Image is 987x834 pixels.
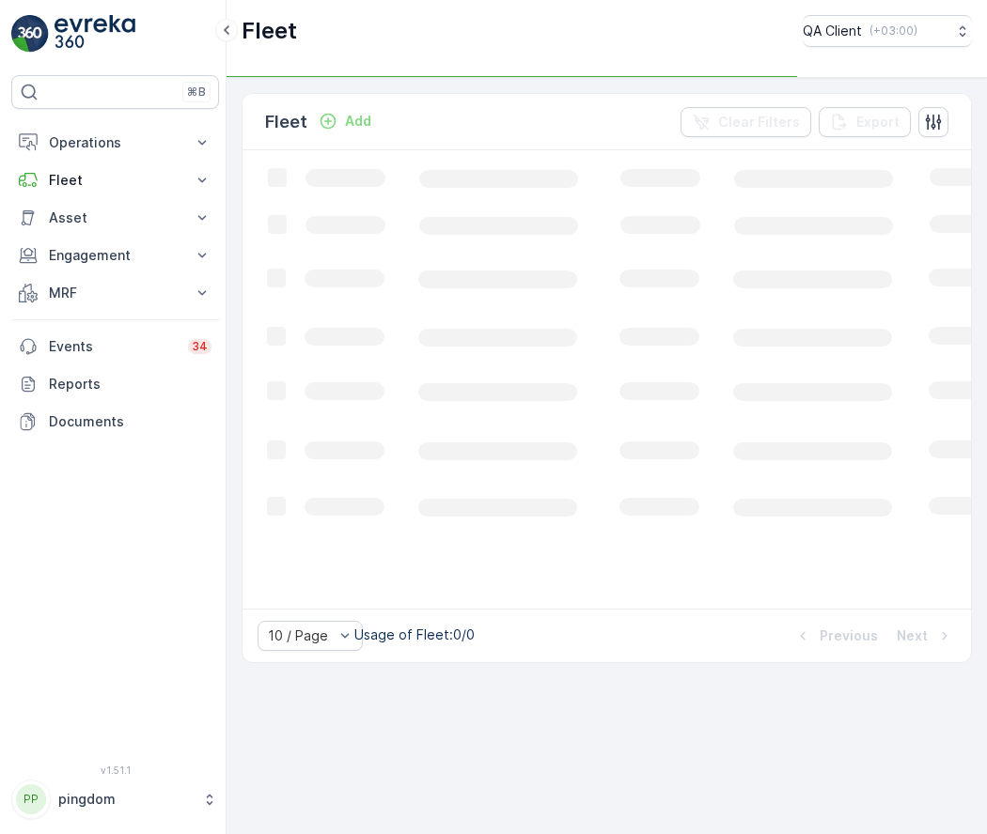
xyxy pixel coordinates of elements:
[11,199,219,237] button: Asset
[311,110,379,132] button: Add
[11,15,49,53] img: logo
[11,274,219,312] button: MRF
[354,625,475,644] p: Usage of Fleet : 0/0
[11,403,219,440] a: Documents
[49,412,211,431] p: Documents
[49,208,181,227] p: Asset
[49,284,181,302] p: MRF
[55,15,135,53] img: logo_light-DOdMpM7g.png
[856,113,900,131] p: Export
[803,15,972,47] button: QA Client(+03:00)
[242,16,297,46] p: Fleet
[11,237,219,274] button: Engagement
[345,112,371,131] p: Add
[895,625,956,647] button: Next
[187,85,206,100] p: ⌘B
[16,784,46,814] div: PP
[11,124,219,162] button: Operations
[11,162,219,199] button: Fleet
[49,133,181,152] p: Operations
[718,113,800,131] p: Clear Filters
[49,337,177,356] p: Events
[820,626,878,645] p: Previous
[897,626,928,645] p: Next
[11,764,219,776] span: v 1.51.1
[49,246,181,265] p: Engagement
[681,107,811,137] button: Clear Filters
[49,375,211,394] p: Reports
[58,790,193,809] p: pingdom
[11,365,219,403] a: Reports
[192,339,208,354] p: 34
[819,107,911,137] button: Export
[869,23,917,39] p: ( +03:00 )
[265,109,307,135] p: Fleet
[791,625,880,647] button: Previous
[11,780,219,819] button: PPpingdom
[49,171,181,190] p: Fleet
[11,328,219,365] a: Events34
[803,22,862,40] p: QA Client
